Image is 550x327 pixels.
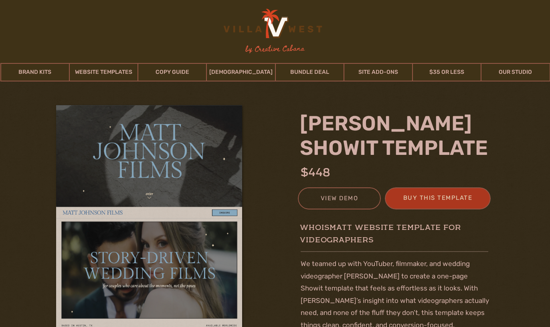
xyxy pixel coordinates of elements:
a: [DEMOGRAPHIC_DATA] [207,63,275,81]
a: view demo [303,193,376,206]
a: Website Templates [70,63,137,81]
a: Our Studio [481,63,549,81]
a: Copy Guide [138,63,206,81]
a: $35 or Less [413,63,481,81]
h1: whoismatt website template for videographers [300,222,520,232]
h3: by Creative Cabana [239,43,311,55]
h2: [PERSON_NAME] Showit template [300,111,493,159]
a: Site Add-Ons [344,63,412,81]
h1: $448 [301,164,366,180]
a: Brand Kits [1,63,69,81]
a: buy this template [398,193,477,206]
a: Bundle Deal [276,63,344,81]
